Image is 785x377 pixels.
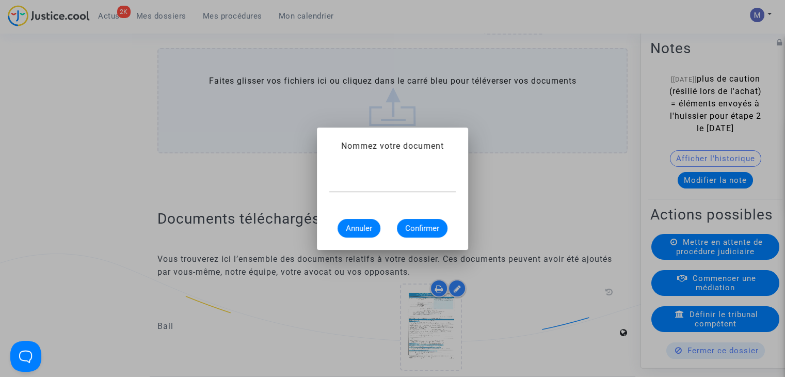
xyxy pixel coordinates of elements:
[10,341,41,372] iframe: Help Scout Beacon - Open
[338,219,380,238] button: Annuler
[405,224,439,233] span: Confirmer
[397,219,447,238] button: Confirmer
[346,224,372,233] span: Annuler
[341,141,444,151] span: Nommez votre document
